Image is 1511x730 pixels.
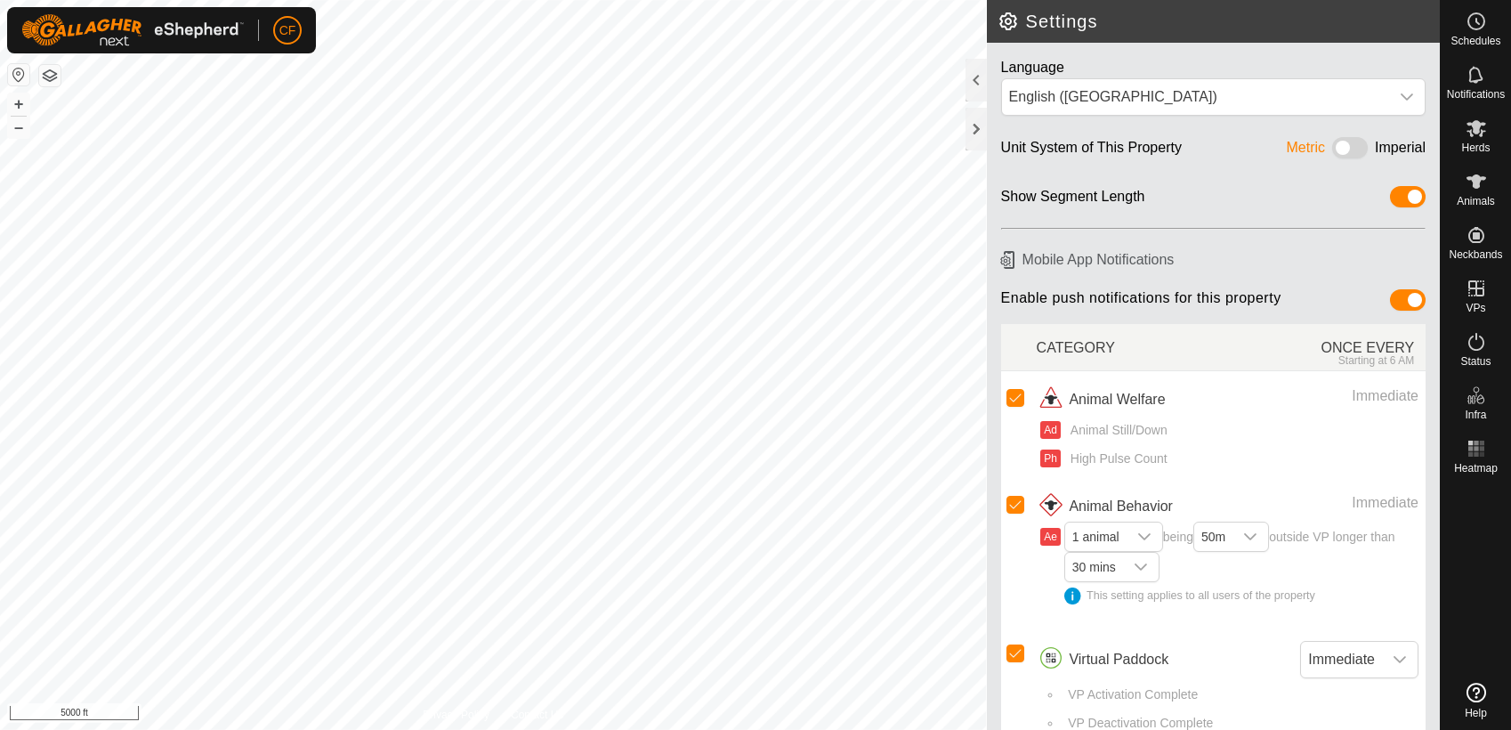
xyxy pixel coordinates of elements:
button: – [8,117,29,138]
span: Virtual Paddock [1069,649,1168,670]
a: Privacy Policy [423,707,489,723]
button: Map Layers [39,65,61,86]
div: Starting at 6 AM [1231,354,1414,367]
span: Animal Still/Down [1064,421,1168,440]
button: Ph [1040,450,1060,467]
div: dropdown trigger [1389,79,1425,115]
span: Immediate [1301,642,1382,677]
h2: Settings [998,11,1440,32]
div: Unit System of This Property [1001,137,1182,165]
div: dropdown trigger [1382,642,1418,677]
span: 50m [1194,523,1232,551]
button: Reset Map [8,64,29,85]
div: Immediate [1259,385,1418,407]
div: This setting applies to all users of the property [1064,588,1418,604]
span: Help [1465,708,1487,718]
span: Neckbands [1449,249,1502,260]
span: CF [279,21,296,40]
div: Show Segment Length [1001,186,1145,214]
span: 1 animal [1065,523,1127,551]
span: 30 mins [1065,553,1123,581]
span: VPs [1466,303,1485,313]
span: Animal Behavior [1069,496,1173,517]
button: Ad [1040,421,1060,439]
div: dropdown trigger [1123,553,1159,581]
a: Contact Us [511,707,563,723]
img: animal welfare icon [1037,385,1065,414]
div: English ([GEOGRAPHIC_DATA]) [1009,86,1382,108]
span: Heatmap [1454,463,1498,474]
a: Help [1441,676,1511,726]
button: Ae [1040,528,1060,546]
span: Enable push notifications for this property [1001,289,1281,317]
span: Status [1460,356,1491,367]
span: being outside VP longer than [1064,530,1418,604]
span: High Pulse Count [1064,450,1168,468]
div: Metric [1287,137,1326,165]
img: virtual paddocks icon [1037,645,1065,674]
div: Imperial [1375,137,1426,165]
span: Animals [1457,196,1495,207]
img: animal behavior icon [1037,492,1065,521]
div: Language [1001,57,1426,78]
span: English (US) [1002,79,1389,115]
img: Gallagher Logo [21,14,244,46]
div: dropdown trigger [1232,523,1268,551]
div: CATEGORY [1037,328,1232,367]
button: + [8,93,29,115]
span: Infra [1465,410,1486,420]
span: Animal Welfare [1069,389,1165,410]
span: Notifications [1447,89,1505,100]
span: VP Activation Complete [1062,685,1198,704]
span: Herds [1461,142,1490,153]
h6: Mobile App Notifications [994,244,1433,275]
div: ONCE EVERY [1231,328,1426,367]
div: dropdown trigger [1127,523,1162,551]
span: Schedules [1450,36,1500,46]
div: Immediate [1259,492,1418,514]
